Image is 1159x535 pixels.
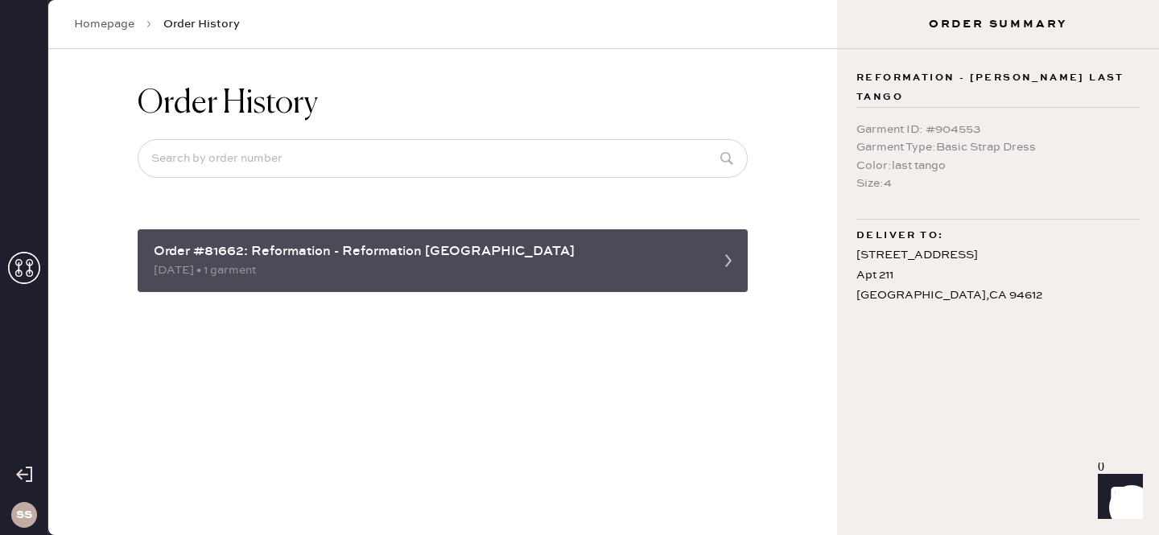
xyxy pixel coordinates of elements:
[856,68,1140,107] span: Reformation - [PERSON_NAME] last tango
[74,16,134,32] a: Homepage
[163,16,240,32] span: Order History
[856,138,1140,156] div: Garment Type : Basic Strap Dress
[138,84,318,123] h1: Order History
[154,242,703,261] div: Order #81662: Reformation - Reformation [GEOGRAPHIC_DATA]
[856,226,943,245] span: Deliver to:
[856,121,1140,138] div: Garment ID : # 904553
[16,509,32,521] h3: SS
[138,139,748,178] input: Search by order number
[856,245,1140,307] div: [STREET_ADDRESS] Apt 211 [GEOGRAPHIC_DATA] , CA 94612
[154,261,703,279] div: [DATE] • 1 garment
[856,157,1140,175] div: Color : last tango
[856,175,1140,192] div: Size : 4
[837,16,1159,32] h3: Order Summary
[1083,463,1152,532] iframe: Front Chat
